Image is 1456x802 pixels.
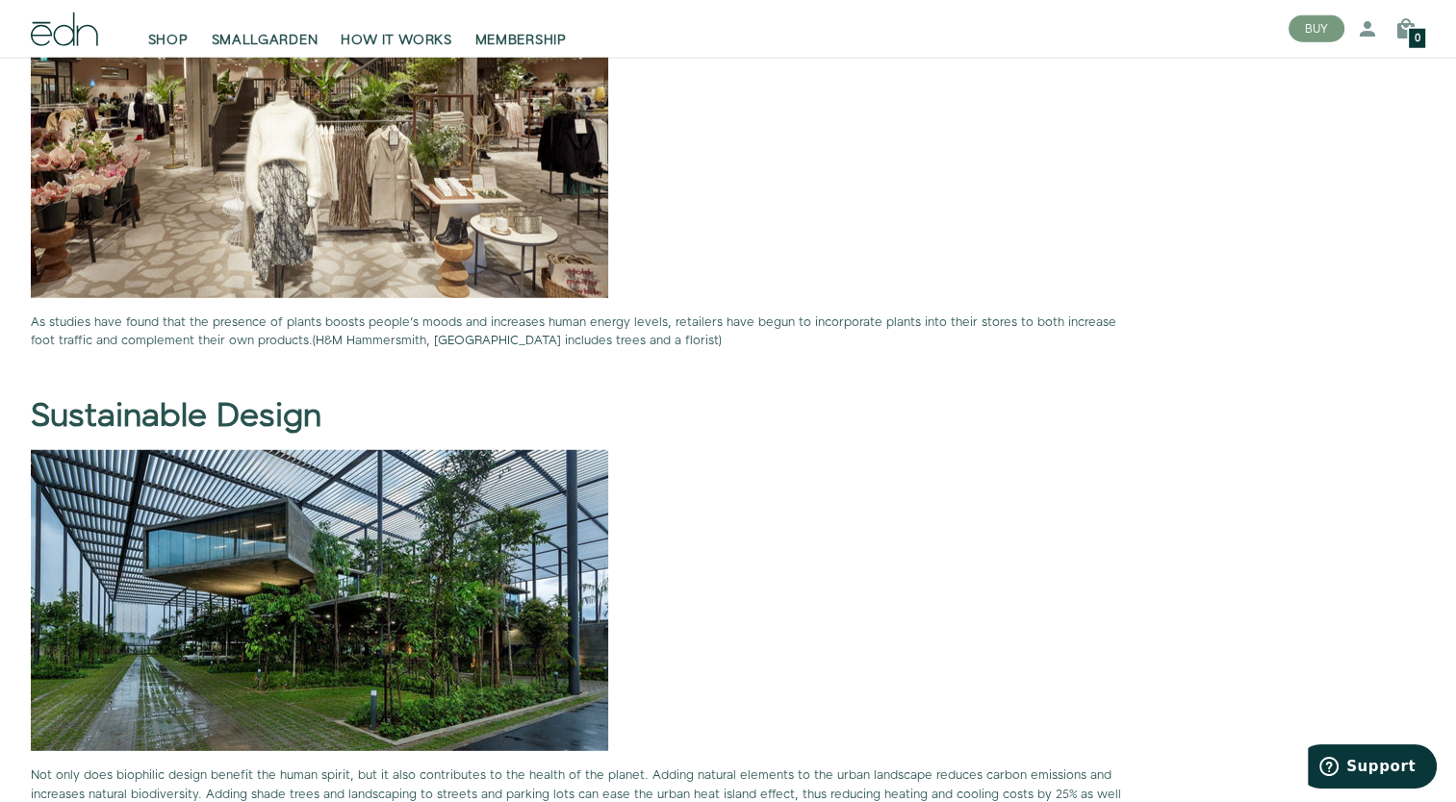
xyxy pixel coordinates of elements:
[31,393,321,439] b: Sustainable Design
[148,31,189,50] span: SHOP
[1289,15,1344,42] button: BUY
[31,313,1116,349] span: As studies have found that the presence of plants boosts people's moods and increases human energ...
[212,31,319,50] span: SMALLGARDEN
[31,313,1125,350] p: (H&M Hammersmith, [GEOGRAPHIC_DATA] includes trees and a florist)
[1308,744,1437,792] iframe: Opens a widget where you can find more information
[1415,34,1420,44] span: 0
[341,31,451,50] span: HOW IT WORKS
[464,8,578,50] a: MEMBERSHIP
[329,8,463,50] a: HOW IT WORKS
[475,31,567,50] span: MEMBERSHIP
[137,8,200,50] a: SHOP
[200,8,330,50] a: SMALLGARDEN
